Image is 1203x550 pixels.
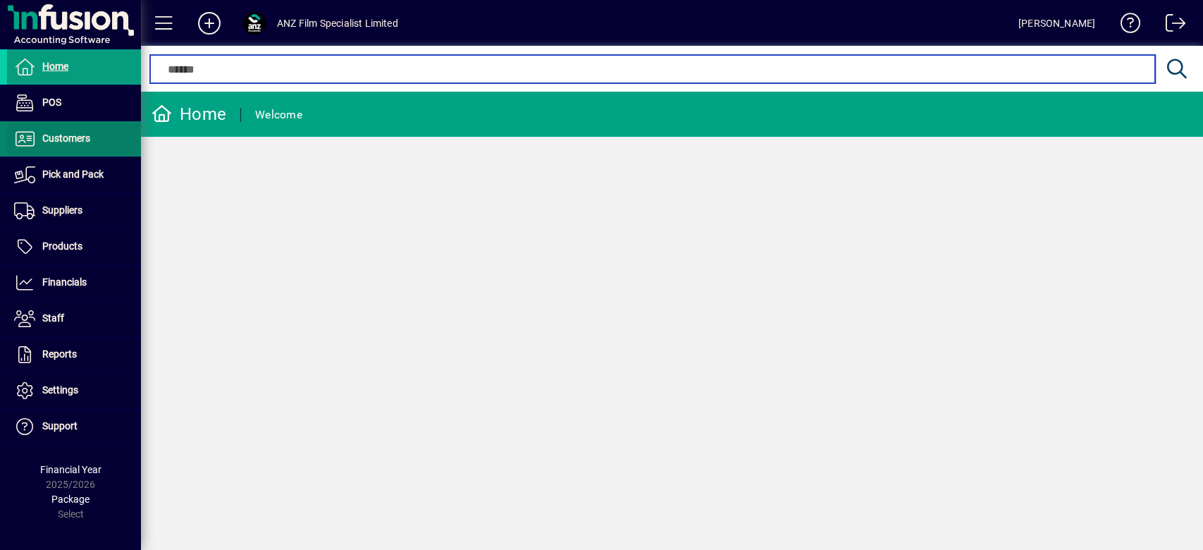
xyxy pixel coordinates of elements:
[7,85,141,121] a: POS
[42,384,78,396] span: Settings
[42,420,78,432] span: Support
[7,265,141,300] a: Financials
[42,240,82,252] span: Products
[7,337,141,372] a: Reports
[42,312,64,324] span: Staff
[7,193,141,228] a: Suppliers
[255,104,302,126] div: Welcome
[7,301,141,336] a: Staff
[51,494,90,505] span: Package
[7,373,141,408] a: Settings
[7,157,141,192] a: Pick and Pack
[187,11,232,36] button: Add
[232,11,277,36] button: Profile
[42,61,68,72] span: Home
[277,12,398,35] div: ANZ Film Specialist Limited
[42,133,90,144] span: Customers
[42,169,104,180] span: Pick and Pack
[1018,12,1095,35] div: [PERSON_NAME]
[42,204,82,216] span: Suppliers
[42,276,87,288] span: Financials
[7,121,141,157] a: Customers
[7,409,141,444] a: Support
[152,103,226,126] div: Home
[1154,3,1185,49] a: Logout
[1109,3,1140,49] a: Knowledge Base
[7,229,141,264] a: Products
[42,97,61,108] span: POS
[42,348,77,360] span: Reports
[40,464,101,475] span: Financial Year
